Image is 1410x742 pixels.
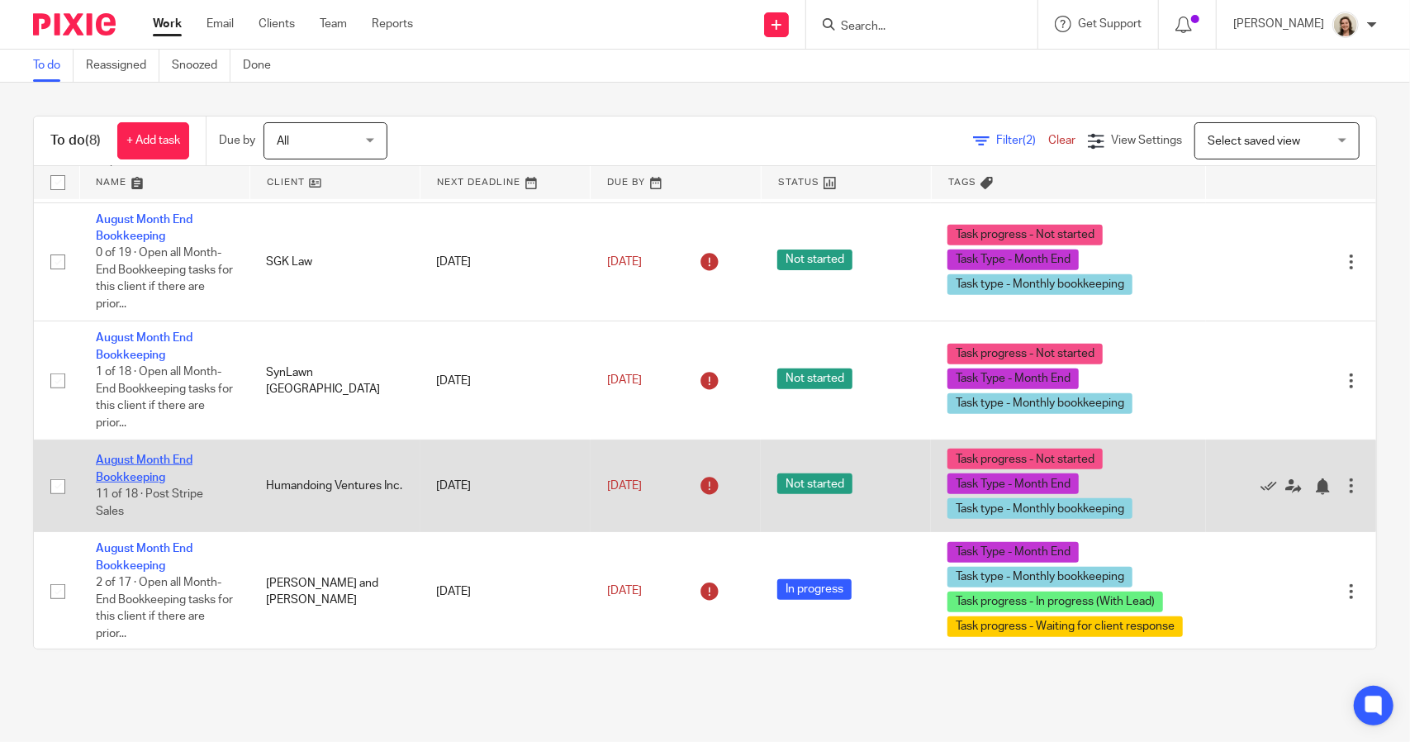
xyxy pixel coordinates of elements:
[96,454,192,483] a: August Month End Bookkeeping
[33,50,74,82] a: To do
[777,473,852,494] span: Not started
[839,20,988,35] input: Search
[172,50,230,82] a: Snoozed
[320,16,347,32] a: Team
[947,542,1079,563] span: Task Type - Month End
[96,247,233,310] span: 0 of 19 · Open all Month-End Bookkeeping tasks for this client if there are prior...
[1023,135,1036,146] span: (2)
[777,250,852,270] span: Not started
[1078,18,1142,30] span: Get Support
[1208,136,1300,147] span: Select saved view
[1048,135,1075,146] a: Clear
[249,440,420,532] td: Humandoing Ventures Inc.
[1233,16,1324,32] p: [PERSON_NAME]
[259,16,295,32] a: Clients
[85,134,101,147] span: (8)
[1111,135,1182,146] span: View Settings
[947,250,1079,270] span: Task Type - Month End
[947,592,1163,612] span: Task progress - In progress (With Lead)
[947,393,1132,414] span: Task type - Monthly bookkeeping
[96,214,192,242] a: August Month End Bookkeeping
[947,473,1079,494] span: Task Type - Month End
[86,50,159,82] a: Reassigned
[33,13,116,36] img: Pixie
[372,16,413,32] a: Reports
[153,16,182,32] a: Work
[420,321,591,440] td: [DATE]
[96,366,233,429] span: 1 of 18 · Open all Month-End Bookkeeping tasks for this client if there are prior...
[96,332,192,360] a: August Month End Bookkeeping
[947,567,1132,587] span: Task type - Monthly bookkeeping
[947,498,1132,519] span: Task type - Monthly bookkeeping
[947,225,1103,245] span: Task progress - Not started
[243,50,283,82] a: Done
[50,132,101,150] h1: To do
[1332,12,1359,38] img: Morgan.JPG
[607,586,642,597] span: [DATE]
[607,256,642,268] span: [DATE]
[420,202,591,321] td: [DATE]
[948,178,976,187] span: Tags
[947,616,1183,637] span: Task progress - Waiting for client response
[777,369,852,389] span: Not started
[947,274,1132,295] span: Task type - Monthly bookkeeping
[607,375,642,387] span: [DATE]
[947,449,1103,469] span: Task progress - Not started
[947,344,1103,364] span: Task progress - Not started
[96,488,203,517] span: 11 of 18 · Post Stripe Sales
[117,122,189,159] a: + Add task
[249,532,420,650] td: [PERSON_NAME] and [PERSON_NAME]
[249,321,420,440] td: SynLawn [GEOGRAPHIC_DATA]
[277,136,289,147] span: All
[96,577,233,640] span: 2 of 17 · Open all Month-End Bookkeeping tasks for this client if there are prior...
[947,369,1079,389] span: Task Type - Month End
[420,532,591,650] td: [DATE]
[207,16,234,32] a: Email
[96,543,192,571] a: August Month End Bookkeeping
[1260,478,1285,494] a: Mark as done
[420,440,591,532] td: [DATE]
[249,202,420,321] td: SGK Law
[777,579,852,600] span: In progress
[607,480,642,492] span: [DATE]
[996,135,1048,146] span: Filter
[219,132,255,149] p: Due by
